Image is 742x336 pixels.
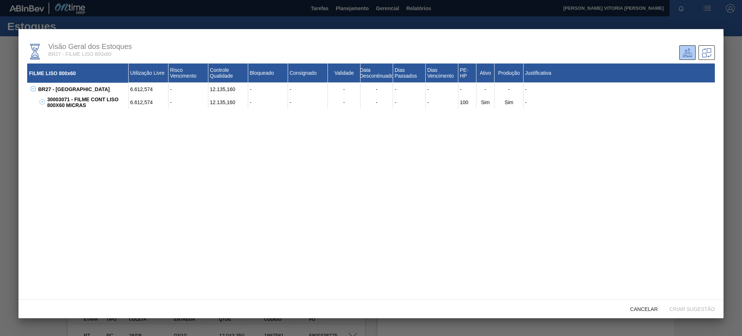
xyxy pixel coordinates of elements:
div: 100 [458,96,476,109]
div: - [426,96,458,109]
button: Cancelar [624,302,663,315]
div: 6.612,574 [129,96,168,109]
div: Validade [328,63,360,83]
div: - [495,83,524,96]
div: Produção [495,63,524,83]
div: - [393,83,426,96]
div: - [524,83,715,96]
div: Justificativa [524,63,715,83]
span: Cancelar [624,306,663,312]
div: - [248,96,288,109]
div: 30003071 - FILME CONT LISO 800X60 MICRAS [45,96,129,109]
div: Unidade Atual/ Unidades [679,45,696,60]
div: - [360,83,393,96]
div: PE-HP [458,63,476,83]
span: Criar sugestão [664,306,721,312]
div: Sim [495,96,524,109]
div: - [393,96,426,109]
div: - [524,96,715,109]
span: Visão Geral dos Estoques [48,42,132,50]
div: Utilização Livre [129,63,168,83]
div: Dias Passados [393,63,426,83]
div: - [426,83,458,96]
div: Controle Qualidade [208,63,248,83]
div: - [476,83,495,96]
div: - [168,83,208,96]
div: 12.135,160 [208,83,248,96]
div: 6.612,574 [129,83,168,96]
div: - [458,83,476,96]
div: - [328,83,360,96]
div: Ativo [476,63,495,83]
div: - [288,83,328,96]
div: FILME LISO 800x60 [27,63,129,83]
div: Consignado [288,63,328,83]
div: Data Descontinuado [360,63,393,83]
button: Criar sugestão [664,302,721,315]
span: BR27 - FILME LISO 800x60 [48,51,111,57]
div: - [328,96,360,109]
div: 12.135,160 [208,96,248,109]
div: Sugestões de Trasferência [699,45,715,60]
div: - [248,83,288,96]
div: BR27 - [GEOGRAPHIC_DATA] [36,83,129,96]
div: - [288,96,328,109]
div: Dias Vencimento [426,63,458,83]
div: - [360,96,393,109]
div: Bloqueado [248,63,288,83]
div: Risco Vencimento [168,63,208,83]
div: Sim [476,96,495,109]
div: - [168,96,208,109]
